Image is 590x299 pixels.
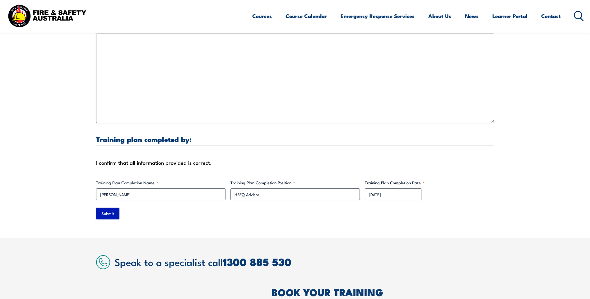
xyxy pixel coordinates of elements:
input: Submit [96,208,119,219]
a: About Us [428,8,451,24]
label: Training Plan Completion Date [365,180,494,186]
a: 1300 885 530 [223,253,291,270]
label: Training Plan Completion Position [230,180,360,186]
label: Training Plan Completion Name [96,180,225,186]
h3: Training plan completed by: [96,136,494,143]
a: Learner Portal [492,8,527,24]
h2: BOOK YOUR TRAINING [272,287,494,296]
a: Contact [541,8,561,24]
a: News [465,8,479,24]
h2: Speak to a specialist call [114,256,494,267]
a: Courses [252,8,272,24]
a: Course Calendar [286,8,327,24]
a: Emergency Response Services [341,8,415,24]
div: I confirm that all information provided is correct. [96,158,494,167]
input: dd/mm/yyyy [365,188,421,200]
